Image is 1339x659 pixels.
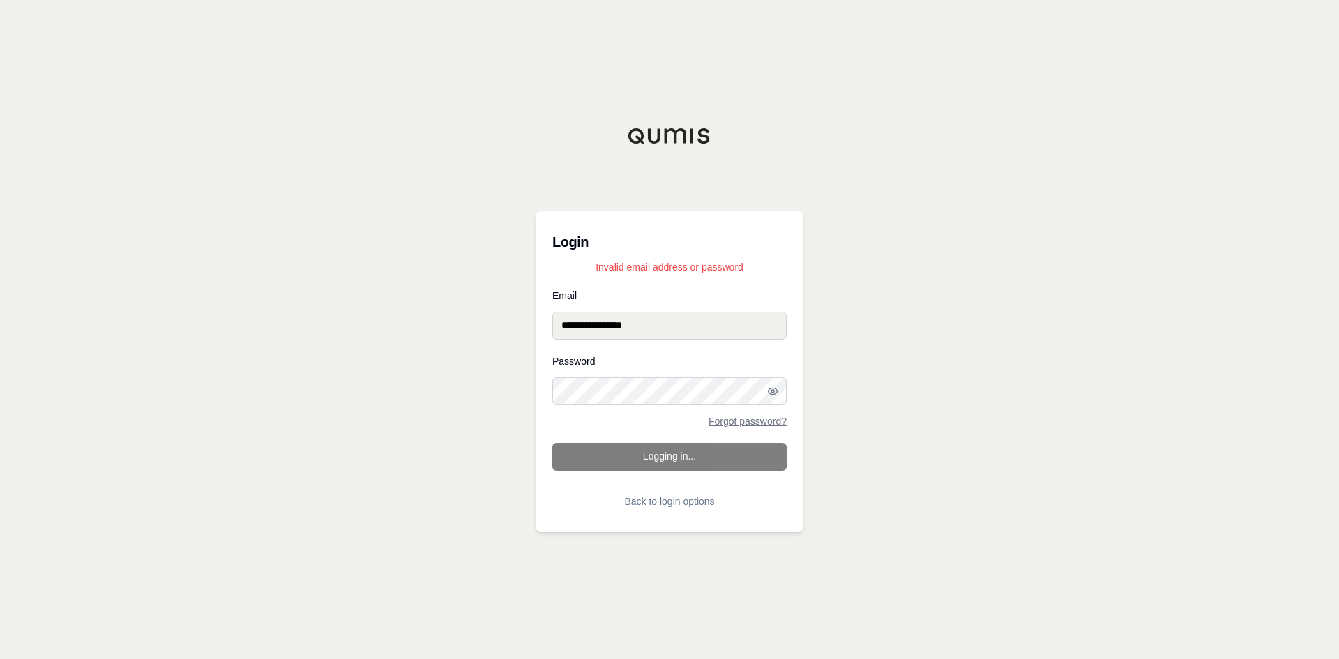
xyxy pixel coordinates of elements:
label: Password [552,356,787,366]
a: Forgot password? [709,416,787,426]
img: Qumis [628,128,711,144]
button: Back to login options [552,487,787,515]
h3: Login [552,228,787,256]
label: Email [552,291,787,301]
p: Invalid email address or password [552,260,787,274]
